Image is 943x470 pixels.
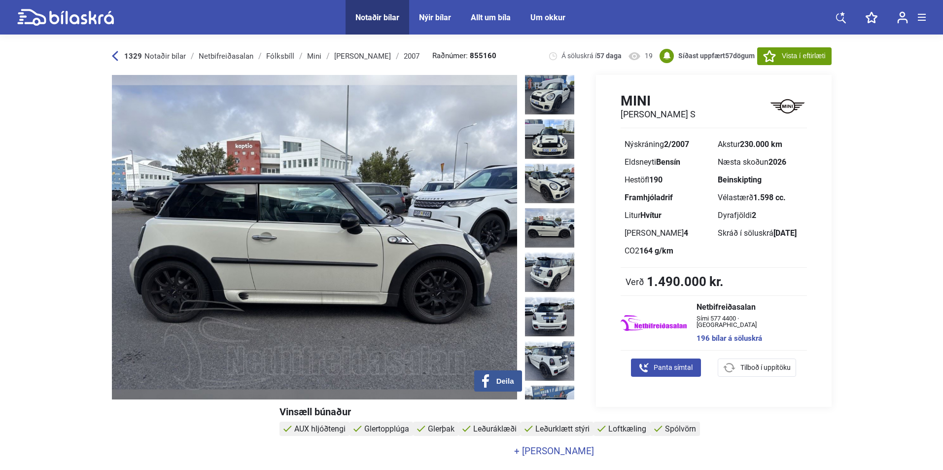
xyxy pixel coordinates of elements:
h2: [PERSON_NAME] S [621,109,696,120]
div: Vélastærð [718,194,803,202]
img: 1750957250_5993877841628399706_23257223080831586.jpg [525,75,574,114]
img: 1750957252_2507588550648912590_23257225272502910.jpg [525,297,574,336]
b: Beinskipting [718,175,762,184]
div: Nýskráning [625,141,710,148]
span: Leðurklætt stýri [535,424,590,434]
div: CO2 [625,247,710,255]
a: Allt um bíla [471,13,511,22]
span: Leðuráklæði [473,424,517,434]
span: 57 [725,52,733,60]
b: 1.598 cc. [753,193,786,202]
img: user-login.svg [897,11,908,24]
b: Framhjóladrif [625,193,673,202]
span: Vista í eftirlæti [782,51,825,61]
div: [PERSON_NAME] [334,52,391,60]
span: Notaðir bílar [144,52,186,61]
span: Spólvörn [665,424,696,434]
div: Fólksbíll [266,52,294,60]
span: Panta símtal [654,362,693,373]
div: Næsta skoðun [718,158,803,166]
a: Notaðir bílar [355,13,399,22]
div: Eldsneyti [625,158,710,166]
b: Hvítur [640,211,662,220]
b: 2/2007 [664,140,689,149]
div: Litur [625,212,710,219]
div: Mini [307,52,321,60]
img: 1750957251_2686868540222624846_23257223559925380.jpg [525,119,574,159]
div: Vinsæll búnaður [279,407,832,417]
a: Nýir bílar [419,13,451,22]
span: Glerþak [428,424,454,434]
span: 19 [645,51,653,61]
div: Netbifreiðasalan [199,52,253,60]
span: Tilboð í uppítöku [740,362,791,373]
span: Deila [496,377,514,386]
span: Á söluskrá í [561,51,622,61]
b: 57 daga [596,52,622,60]
b: 4 [684,228,688,238]
img: logo Mini COOPER S [768,92,807,120]
div: Skráð í söluskrá [718,229,803,237]
span: Sími 577 4400 · [GEOGRAPHIC_DATA] [697,315,797,328]
div: [PERSON_NAME] [625,229,710,237]
b: Bensín [656,157,680,167]
b: 230.000 km [740,140,782,149]
span: Loftkæling [608,424,646,434]
span: Raðnúmer: [432,52,496,60]
span: AUX hljóðtengi [294,424,346,434]
span: Netbifreiðasalan [697,303,797,311]
b: 1.490.000 kr. [647,275,724,288]
span: Verð [626,277,644,287]
a: Um okkur [530,13,565,22]
div: Akstur [718,141,803,148]
img: 1750957251_8672344247635324979_23257224017250206.jpg [525,164,574,203]
a: 196 bílar á söluskrá [697,335,797,342]
img: 1750957253_7887996224489225577_23257226122474661.jpg [525,386,574,425]
b: Síðast uppfært dögum [678,52,755,60]
b: [DATE] [773,228,797,238]
div: Dyrafjöldi [718,212,803,219]
img: 1750957251_7606230956700179278_23257224432712875.jpg [525,208,574,248]
b: 2026 [768,157,786,167]
button: Deila [474,370,522,392]
button: Vista í eftirlæti [757,47,831,65]
img: 1750957252_4701103529235879998_23257224843500672.jpg [525,253,574,292]
span: Glertopplúga [364,424,409,434]
h1: Mini [621,93,696,109]
b: 164 g/km [639,246,673,255]
b: 2 [752,211,756,220]
div: 2007 [404,52,419,60]
b: 190 [649,175,663,184]
b: 1329 [124,52,142,61]
img: 1750957253_3880309140907388707_23257225691787314.jpg [525,341,574,381]
div: Hestöfl [625,176,710,184]
a: + [PERSON_NAME] [279,446,829,456]
b: 855160 [470,52,496,60]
